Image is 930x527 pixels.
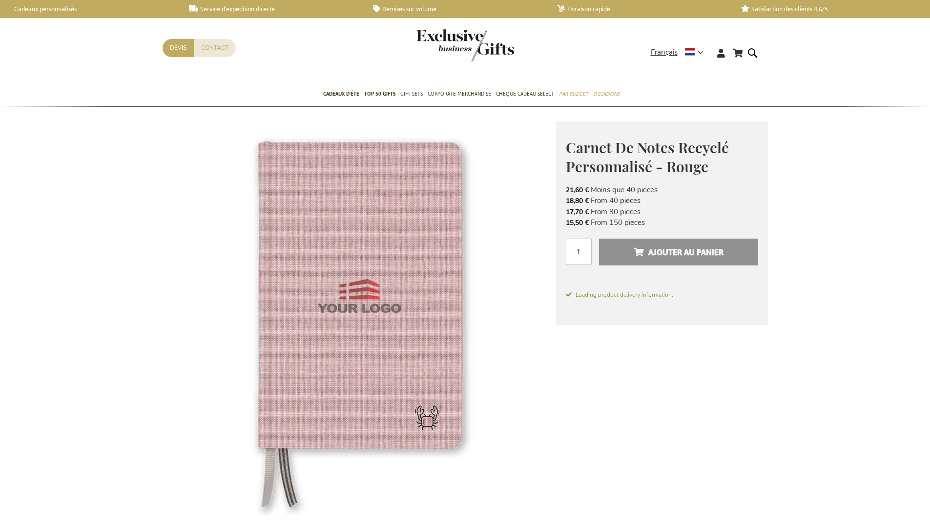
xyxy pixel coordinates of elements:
a: Par budget [559,82,588,107]
input: Qté [566,239,592,264]
a: Cadeaux personnalisés [5,5,173,13]
img: Exclusive Business gifts logo [416,29,514,61]
a: Contact [194,39,236,57]
span: Gift Sets [400,89,423,99]
span: Cadeaux D'Éte [323,89,359,99]
a: Chèque Cadeau Select [496,82,554,107]
span: Carnet De Notes Recyclé Personnalisé - Rouge [566,138,729,176]
a: Cadeaux D'Éte [323,82,359,107]
li: Moins que 40 pieces [566,184,758,195]
span: Français [651,47,678,58]
a: Corporate Merchandise [428,82,491,107]
span: Corporate Merchandise [428,89,491,99]
span: Chèque Cadeau Select [496,89,554,99]
a: Satisfaction des clients 4,6/5 [741,5,909,13]
span: 18,80 € [566,196,589,205]
span: Loading product delivery information. [566,290,758,299]
span: 15,50 € [566,218,589,227]
li: From 40 pieces [566,195,758,206]
a: Service d'expédition directe [189,5,357,13]
a: Devis [163,39,194,57]
li: From 150 pieces [566,217,758,228]
a: TOP 50 Gifts [364,82,395,107]
img: Personalised Recycled Notebook - Red [163,122,556,515]
span: 17,70 € [566,207,589,217]
span: Occasions [593,89,620,99]
span: TOP 50 Gifts [364,89,395,99]
a: Remises sur volume [373,5,541,13]
span: Par budget [559,89,588,99]
span: 21,60 € [566,185,589,195]
li: From 90 pieces [566,206,758,217]
a: Occasions [593,82,620,107]
a: Livraison rapide [557,5,725,13]
a: store logo [416,29,465,61]
a: Gift Sets [400,82,423,107]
